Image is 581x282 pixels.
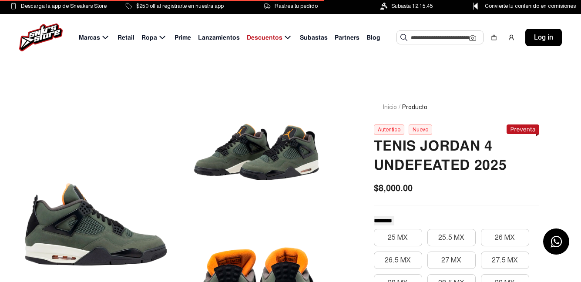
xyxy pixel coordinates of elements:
[427,229,476,246] button: 25.5 MX
[490,34,497,41] img: shopping
[399,103,400,112] span: /
[374,181,413,195] span: $8,000.00
[427,252,476,269] button: 27 MX
[275,1,318,11] span: Rastrea tu pedido
[21,1,107,11] span: Descarga la app de Sneakers Store
[366,33,380,42] span: Blog
[141,33,157,42] span: Ropa
[383,104,397,111] a: Inicio
[481,229,529,246] button: 26 MX
[508,34,515,41] img: user
[469,34,476,41] img: Cámara
[175,33,191,42] span: Prime
[79,33,100,42] span: Marcas
[534,32,553,43] span: Log in
[374,252,422,269] button: 26.5 MX
[136,1,224,11] span: $250 off al registrarte en nuestra app
[118,33,134,42] span: Retail
[374,124,404,135] div: Autentico
[374,137,539,175] h2: TENIS JORDAN 4 UNDEFEATED 2025
[409,124,432,135] div: Nuevo
[481,252,529,269] button: 27.5 MX
[374,229,422,246] button: 25 MX
[402,103,427,112] span: Producto
[247,33,282,42] span: Descuentos
[400,34,407,41] img: Buscar
[391,1,433,11] span: Subasta 12:15:45
[198,33,240,42] span: Lanzamientos
[300,33,328,42] span: Subastas
[335,33,359,42] span: Partners
[470,3,481,10] img: Control Point Icon
[19,23,63,51] img: logo
[485,1,576,11] span: Convierte tu contenido en comisiones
